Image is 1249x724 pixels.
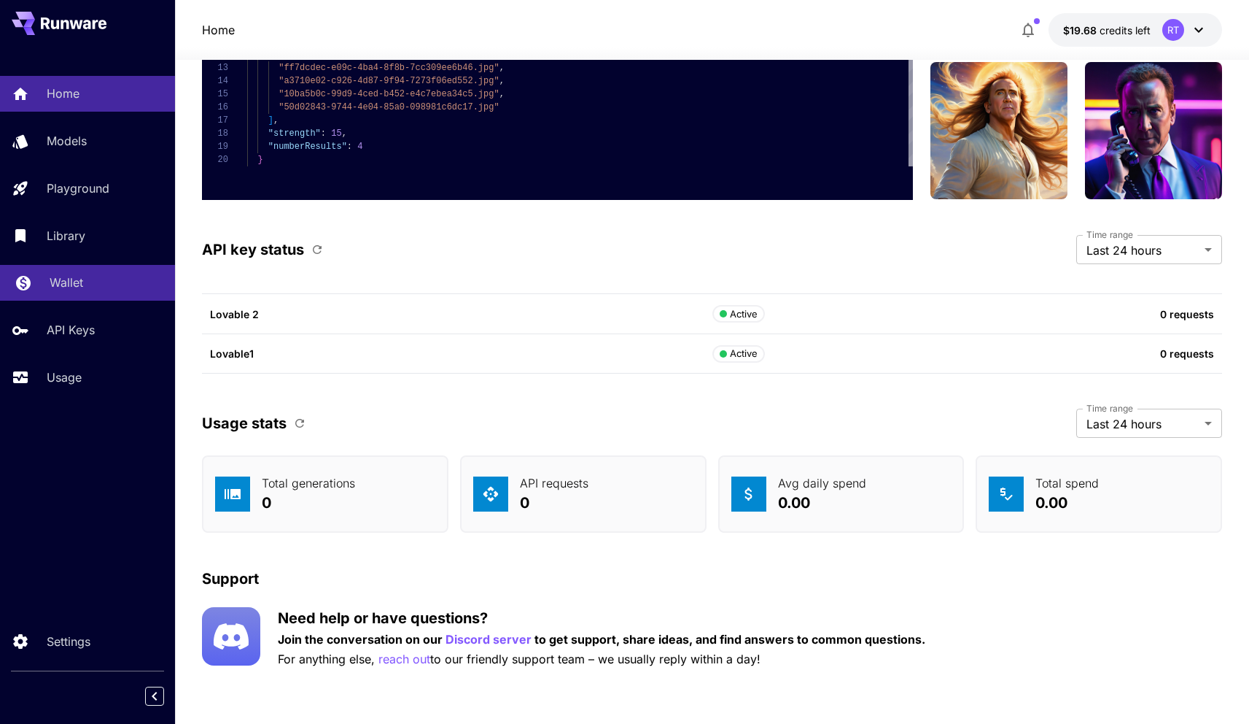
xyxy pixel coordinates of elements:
[47,132,87,150] p: Models
[1063,24,1100,36] span: $19.68
[357,142,362,152] span: 4
[268,128,321,139] span: "strength"
[202,412,287,434] p: Usage stats
[720,307,758,322] div: Active
[279,102,499,112] span: "50d02843-9744-4e04-85a0-098981c6dc17.jpg"
[378,650,430,669] button: reach out
[278,631,925,649] p: Join the conversation on our to get support, share ideas, and find answers to common questions.
[202,239,304,261] p: API key status
[778,492,866,514] p: 0.00
[145,687,164,706] button: Collapse sidebar
[47,369,82,386] p: Usage
[520,492,588,514] p: 0
[47,180,109,197] p: Playground
[347,142,352,152] span: :
[445,631,532,649] button: Discord server
[202,153,228,166] div: 20
[341,128,346,139] span: ,
[499,63,505,73] span: ,
[210,346,712,361] p: Lovable1
[257,155,262,165] span: }
[913,307,1214,322] p: 0 requests
[1086,242,1199,259] span: Last 24 hours
[1162,19,1184,41] div: RT
[268,115,273,126] span: ]
[202,101,228,114] div: 16
[913,346,1214,361] p: 0 requests
[1035,474,1099,492] p: Total spend
[1086,415,1199,433] span: Last 24 hours
[202,74,228,88] div: 14
[202,568,259,590] p: Support
[202,21,235,39] a: Home
[1048,13,1222,47] button: $19.6751RT
[47,227,85,244] p: Library
[202,88,228,101] div: 15
[778,474,866,492] p: Avg daily spend
[278,607,925,629] p: Need help or have questions?
[1063,23,1151,38] div: $19.6751
[279,76,499,86] span: "a3710e02-c926-4d87-9f94-7273f06ed552.jpg"
[1035,492,1099,514] p: 0.00
[47,633,90,650] p: Settings
[262,474,355,492] p: Total generations
[273,115,279,126] span: ,
[1086,228,1133,241] label: Time range
[202,140,228,153] div: 19
[202,61,228,74] div: 13
[278,650,925,669] p: For anything else, to our friendly support team – we usually reply within a day!
[210,307,712,322] p: Lovable 2
[279,63,499,73] span: "ff7dcdec-e09c-4ba4-8f8b-7cc309ee6b46.jpg"
[1100,24,1151,36] span: credits left
[268,142,347,152] span: "numberResults"
[156,683,175,709] div: Collapse sidebar
[321,128,326,139] span: :
[202,127,228,140] div: 18
[50,274,83,291] p: Wallet
[520,474,588,492] p: API requests
[202,21,235,39] nav: breadcrumb
[47,85,79,102] p: Home
[47,321,95,339] p: API Keys
[202,114,228,127] div: 17
[262,492,355,514] p: 0
[720,347,758,361] div: Active
[279,89,499,99] span: "10ba5b0c-99d9-4ced-b452-e4c7ebea34c5.jpg"
[930,62,1067,199] img: man rwre long hair, enjoying sun and wind` - Style: `Fantasy art
[499,76,505,86] span: ,
[1085,62,1222,199] img: closeup man rwre on the phone, wearing a suit
[331,128,341,139] span: 15
[499,89,505,99] span: ,
[1086,402,1133,415] label: Time range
